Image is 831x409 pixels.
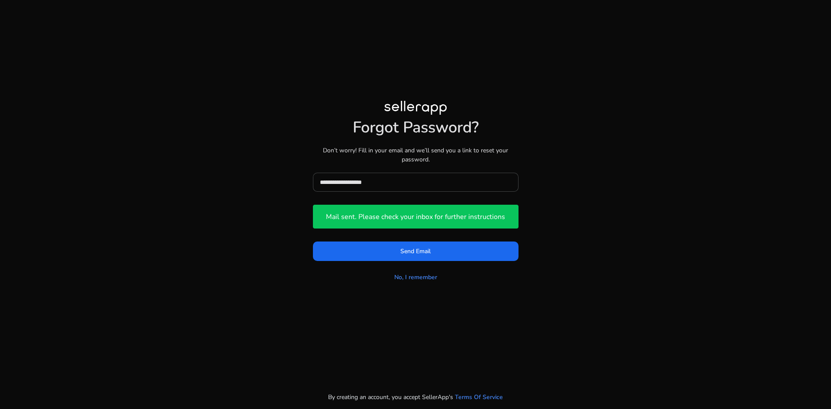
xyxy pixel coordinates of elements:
h1: Forgot Password? [313,118,519,137]
h4: Mail sent. Please check your inbox for further instructions [326,213,505,221]
button: Send Email [313,242,519,261]
span: Send Email [400,247,431,256]
a: Terms Of Service [455,393,503,402]
p: Don’t worry! Fill in your email and we’ll send you a link to reset your password. [313,146,519,164]
a: No, I remember [394,273,437,282]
